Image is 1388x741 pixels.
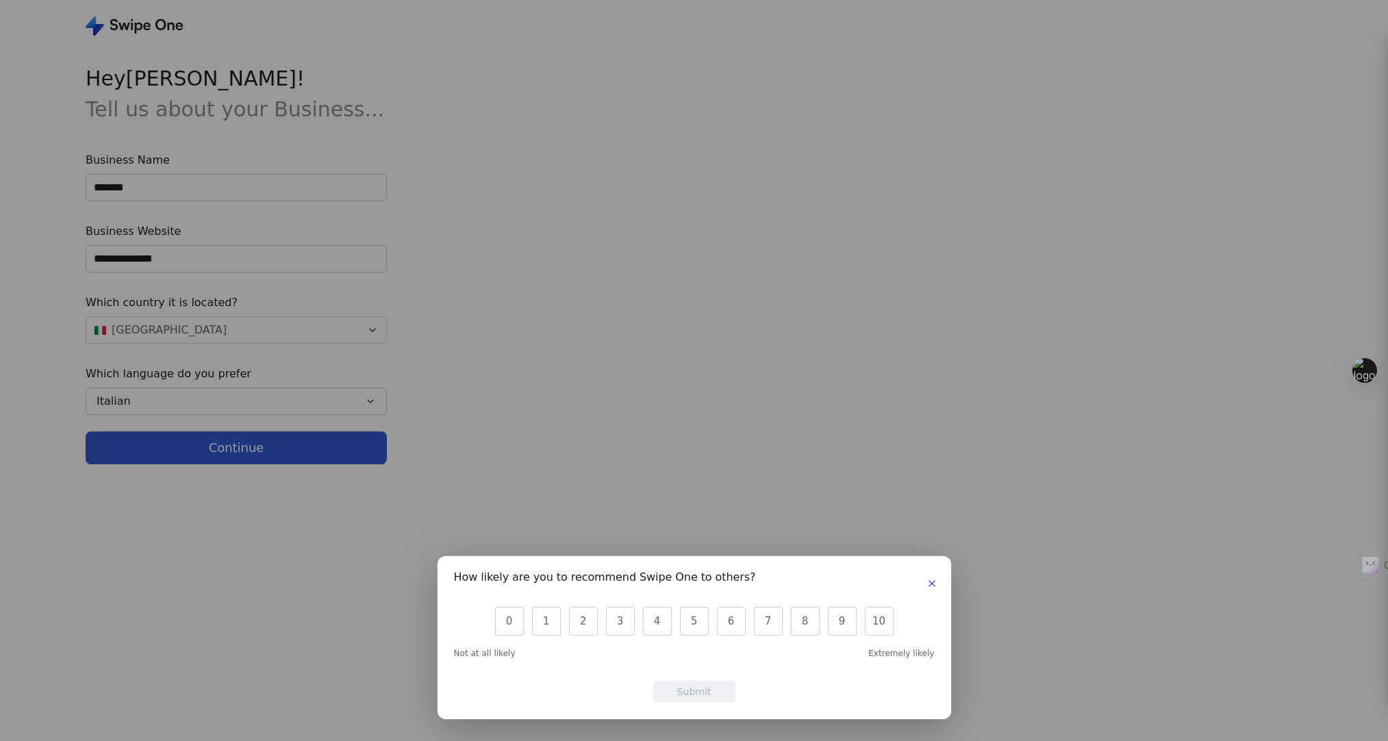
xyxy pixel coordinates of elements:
button: 9 [828,607,857,636]
button: 7 [754,607,783,636]
button: 0 [495,607,524,636]
button: 4 [643,607,672,636]
button: 5 [680,607,709,636]
button: 6 [717,607,746,636]
h1: How likely are you to recommend Swipe One to others? [454,573,756,586]
button: 8 [791,607,820,636]
button: 1 [532,607,561,636]
button: 2 [569,607,598,636]
button: Submit [653,681,735,703]
span: Not at all likely [454,648,516,659]
button: 10 [865,607,894,636]
button: 3 [606,607,635,636]
span: Extremely likely [868,648,934,659]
